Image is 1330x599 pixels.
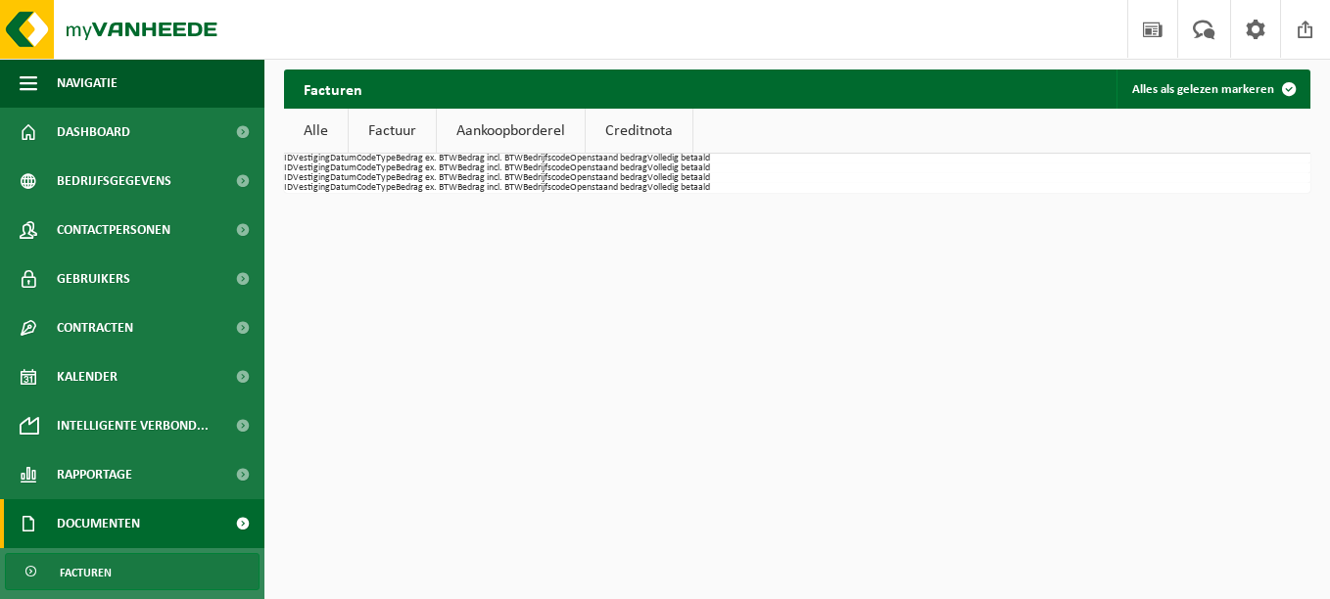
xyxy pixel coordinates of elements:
[457,173,523,183] th: Bedrag incl. BTW
[57,254,130,303] span: Gebruikers
[570,173,647,183] th: Openstaand bedrag
[457,183,523,193] th: Bedrag incl. BTW
[396,154,457,163] th: Bedrag ex. BTW
[57,401,209,450] span: Intelligente verbond...
[523,183,570,193] th: Bedrijfscode
[647,163,710,173] th: Volledig betaald
[57,450,132,499] span: Rapportage
[376,163,396,173] th: Type
[570,183,647,193] th: Openstaand bedrag
[284,183,293,193] th: ID
[586,109,692,154] a: Creditnota
[376,173,396,183] th: Type
[330,163,356,173] th: Datum
[293,173,330,183] th: Vestiging
[523,163,570,173] th: Bedrijfscode
[284,109,348,154] a: Alle
[5,553,260,590] a: Facturen
[457,154,523,163] th: Bedrag incl. BTW
[284,154,293,163] th: ID
[396,173,457,183] th: Bedrag ex. BTW
[647,154,710,163] th: Volledig betaald
[57,206,170,254] span: Contactpersonen
[570,154,647,163] th: Openstaand bedrag
[349,109,436,154] a: Factuur
[57,303,133,352] span: Contracten
[647,183,710,193] th: Volledig betaald
[356,154,376,163] th: Code
[57,59,118,108] span: Navigatie
[284,173,293,183] th: ID
[57,499,140,548] span: Documenten
[284,69,382,108] h2: Facturen
[523,173,570,183] th: Bedrijfscode
[330,173,356,183] th: Datum
[356,163,376,173] th: Code
[376,183,396,193] th: Type
[356,183,376,193] th: Code
[284,163,293,173] th: ID
[57,108,130,157] span: Dashboard
[330,154,356,163] th: Datum
[293,183,330,193] th: Vestiging
[570,163,647,173] th: Openstaand bedrag
[330,183,356,193] th: Datum
[396,163,457,173] th: Bedrag ex. BTW
[60,554,112,591] span: Facturen
[376,154,396,163] th: Type
[293,163,330,173] th: Vestiging
[396,183,457,193] th: Bedrag ex. BTW
[356,173,376,183] th: Code
[57,157,171,206] span: Bedrijfsgegevens
[293,154,330,163] th: Vestiging
[523,154,570,163] th: Bedrijfscode
[1116,69,1308,109] button: Alles als gelezen markeren
[57,352,118,401] span: Kalender
[457,163,523,173] th: Bedrag incl. BTW
[647,173,710,183] th: Volledig betaald
[437,109,585,154] a: Aankoopborderel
